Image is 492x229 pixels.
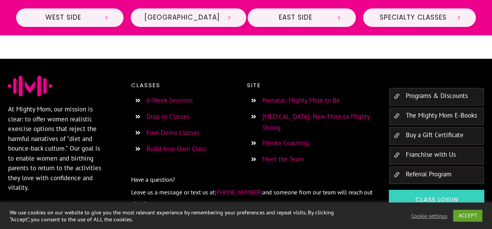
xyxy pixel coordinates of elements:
div: We use cookies on our website to give you the most relevant experience by remembering your prefer... [10,209,340,223]
a: [PHONE_NUMBER] [215,187,262,196]
a: 6-Week Sessions [147,96,193,105]
a: Meet the Team [262,155,304,163]
a: [GEOGRAPHIC_DATA] [130,8,247,28]
a: The Mighty Mom E-Books [406,111,477,119]
span: [GEOGRAPHIC_DATA] [144,13,220,22]
span: West Side [30,13,98,22]
a: Buy a Gift Certificate [406,131,464,139]
a: ACCEPT [453,210,482,222]
a: Free Demo Classes [147,128,200,137]
a: [MEDICAL_DATA]: New Mom to Mighty Strong [262,112,370,132]
a: Class Login [389,190,484,210]
span: Class Login [399,196,475,204]
a: Build Your Own Class [147,144,206,153]
a: Specialty Classes [362,8,477,28]
p: Classes [131,80,240,90]
a: East Side [247,8,357,28]
a: Franchise with Us [406,150,456,159]
a: Cookie settings [411,212,447,219]
span: [PHONE_NUMBER] [215,188,262,196]
span: Have a question? [131,176,175,183]
p: Site [247,80,373,90]
span: and someone from our team will reach out shortly. [131,188,372,207]
span: East Side [261,13,330,22]
p: At Mighty Mom, our mission is clear: to offer women realistic exercise options that reject the ha... [8,105,103,193]
a: Drop-in Classes [147,112,190,121]
a: West Side [15,8,125,28]
a: Referral Program [406,170,452,178]
a: Prenatal: Mighty Mom to Be [262,96,340,105]
img: Favicon Jessica Sennet Mighty Mom Prenatal Postpartum Mom & Baby Fitness Programs Toronto Ontario... [8,76,52,96]
span: Specialty Classes [377,13,450,22]
a: Private Coaching [262,139,309,147]
a: Programs & Discounts [406,91,468,100]
span: Leave us a message or text us at [131,188,215,196]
